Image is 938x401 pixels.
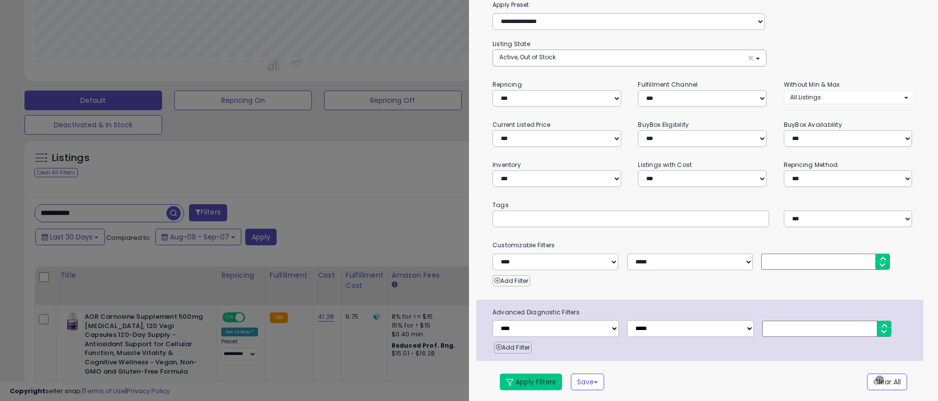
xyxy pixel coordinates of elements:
small: Inventory [492,161,521,169]
span: × [748,53,754,63]
small: Repricing Method [784,161,838,169]
small: BuyBox Eligibility [638,120,689,129]
button: All Listings [784,90,915,104]
small: Listings with Cost [638,161,692,169]
button: Save [571,374,604,390]
button: Add Filter [492,275,530,287]
small: Current Listed Price [492,120,550,129]
small: Tags [485,200,922,211]
small: BuyBox Availability [784,120,842,129]
small: Listing State [492,40,530,48]
span: Advanced Diagnostic Filters [485,307,923,318]
small: Fulfillment Channel [638,80,698,89]
button: Apply Filters [500,374,562,390]
small: Without Min & Max [784,80,840,89]
span: All Listings [790,93,821,101]
small: Customizable Filters [485,240,922,251]
button: Clear All [867,374,907,390]
small: Repricing [492,80,522,89]
button: Add Filter [494,342,532,354]
span: Active, Out of Stock [499,53,556,61]
button: Active, Out of Stock × [493,50,766,66]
